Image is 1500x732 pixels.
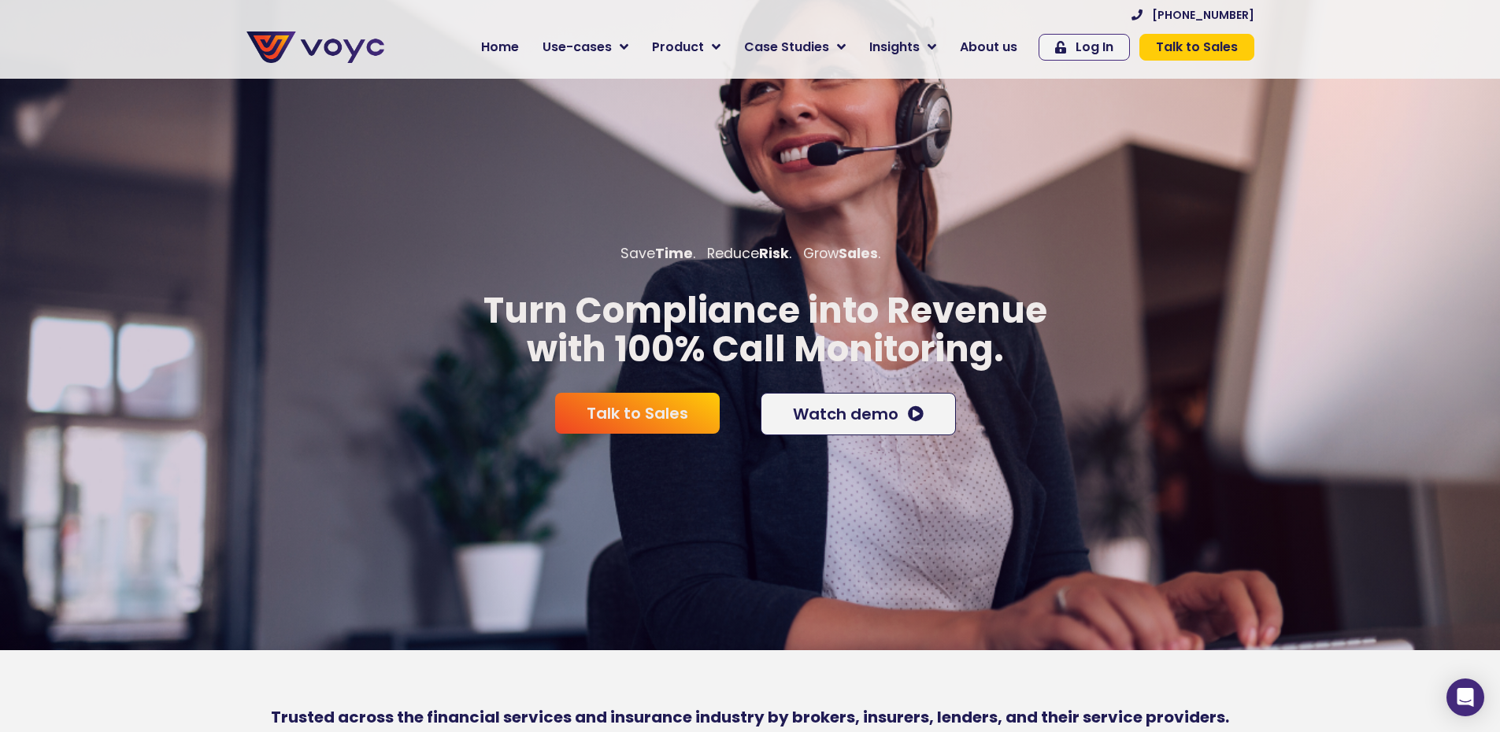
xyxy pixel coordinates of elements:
[652,38,704,57] span: Product
[839,244,878,263] b: Sales
[481,38,519,57] span: Home
[857,31,948,63] a: Insights
[1139,34,1254,61] a: Talk to Sales
[1131,9,1254,20] a: [PHONE_NUMBER]
[759,244,789,263] b: Risk
[640,31,732,63] a: Product
[1446,678,1484,716] div: Open Intercom Messenger
[555,393,720,434] a: Talk to Sales
[246,31,384,63] img: voyc-full-logo
[869,38,920,57] span: Insights
[1039,34,1130,61] a: Log In
[271,706,1229,728] b: Trusted across the financial services and insurance industry by brokers, insurers, lenders, and t...
[469,31,531,63] a: Home
[732,31,857,63] a: Case Studies
[744,38,829,57] span: Case Studies
[1152,9,1254,20] span: [PHONE_NUMBER]
[655,244,693,263] b: Time
[960,38,1017,57] span: About us
[1156,41,1238,54] span: Talk to Sales
[587,405,688,421] span: Talk to Sales
[761,393,956,435] a: Watch demo
[531,31,640,63] a: Use-cases
[1076,41,1113,54] span: Log In
[948,31,1029,63] a: About us
[793,406,898,422] span: Watch demo
[543,38,612,57] span: Use-cases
